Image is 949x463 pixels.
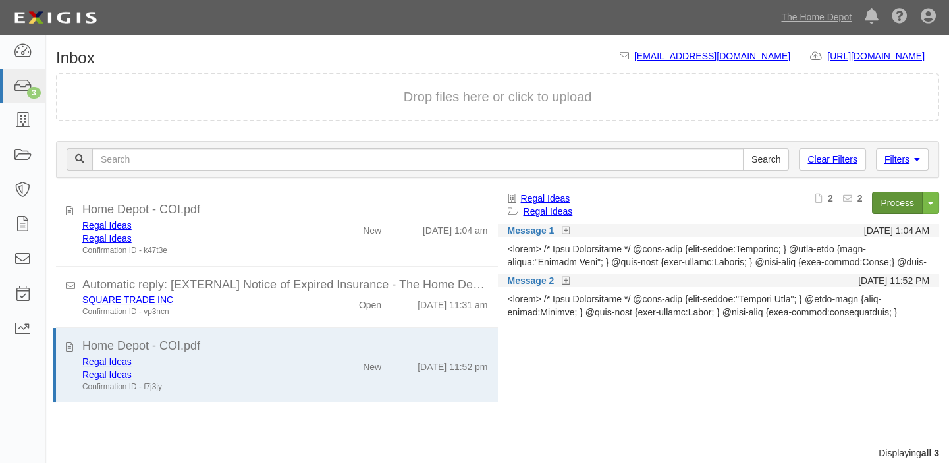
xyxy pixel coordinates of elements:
div: [DATE] 1:04 am [423,219,488,237]
a: Message 1 [508,224,555,237]
b: 2 [857,193,863,204]
a: SQUARE TRADE INC [82,294,173,305]
b: all 3 [921,448,939,458]
input: Search [92,148,744,171]
div: [DATE] 11:31 am [418,293,487,312]
a: The Home Depot [774,4,858,30]
a: Clear Filters [799,148,865,171]
div: Regal Ideas [82,219,311,232]
div: Regal Ideas [82,368,311,381]
a: Message 2 [508,274,555,287]
div: Open [359,293,381,312]
a: Filters [876,148,929,171]
a: Regal Ideas [82,356,132,367]
div: New [363,355,381,373]
div: Regal Ideas [82,232,311,245]
a: Process [872,192,923,214]
div: [DATE] 1:04 AM [864,224,929,237]
div: [DATE] 11:52 pm [418,355,487,373]
div: Confirmation ID - vp3ncn [82,306,311,317]
img: logo-5460c22ac91f19d4615b14bd174203de0afe785f0fc80cf4dbbc73dc1793850b.png [10,6,101,30]
div: Automatic reply: [EXTERNAL] Notice of Expired Insurance - The Home Depot [82,277,488,294]
div: [DATE] 11:52 PM [858,274,929,287]
a: Regal Ideas [524,206,573,217]
a: Regal Ideas [82,220,132,231]
div: <lorem> /* Ipsu Dolorsitame */ @cons-adip {elit-seddoe:Temporinc; } @utla-etdo {magn-aliqua:"Enim... [508,242,930,269]
a: Regal Ideas [82,233,132,244]
button: Drop files here or click to upload [404,88,592,107]
div: Home Depot - COI.pdf [82,338,488,355]
div: Home Depot - COI.pdf [82,202,488,219]
div: Message 1 [DATE] 1:04 AM [498,224,940,237]
i: Help Center - Complianz [892,9,908,25]
div: Displaying [46,447,949,460]
div: Confirmation ID - f7j3jy [82,381,311,393]
div: Message 2 [DATE] 11:52 PM [498,274,940,287]
input: Search [743,148,789,171]
a: [EMAIL_ADDRESS][DOMAIN_NAME] [634,51,790,61]
a: [URL][DOMAIN_NAME] [827,51,939,61]
a: Regal Ideas [82,369,132,380]
div: Regal Ideas [82,355,311,368]
h1: Inbox [56,49,95,67]
div: Confirmation ID - k47t3e [82,245,311,256]
b: 2 [828,193,833,204]
div: <lorem> /* Ipsu Dolorsitame */ @cons-adip {elit-seddoe:"Tempori Utla"; } @etdo-magn {aliq-enimad:... [508,292,930,319]
div: New [363,219,381,237]
a: Regal Ideas [521,193,570,204]
div: 3 [27,87,41,99]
